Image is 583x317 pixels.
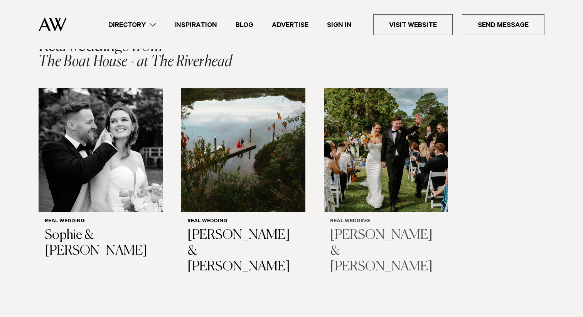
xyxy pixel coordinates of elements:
h6: Real Wedding [45,218,157,225]
swiper-slide: 2 / 3 [181,88,305,281]
swiper-slide: 1 / 3 [39,88,163,281]
a: Visit Website [373,14,453,35]
h3: Sophie & [PERSON_NAME] [45,228,157,259]
a: Send Message [462,14,544,35]
img: Real Wedding | Sophie & Mitch [39,88,163,212]
a: Directory [99,20,165,30]
a: Real Wedding | Samantha & Kevin Real Wedding [PERSON_NAME] & [PERSON_NAME] [181,88,305,281]
h3: [PERSON_NAME] & [PERSON_NAME] [187,228,299,275]
h6: Real Wedding [330,218,442,225]
img: Real Wedding | Wes & Phoebe [324,88,448,212]
a: Blog [226,20,263,30]
img: Auckland Weddings Logo [39,17,67,32]
swiper-slide: 3 / 3 [324,88,448,281]
img: Real Wedding | Samantha & Kevin [181,88,305,212]
a: Inspiration [165,20,226,30]
a: Real Wedding | Wes & Phoebe Real Wedding [PERSON_NAME] & [PERSON_NAME] [324,88,448,281]
a: Advertise [263,20,318,30]
h2: The Boat House - at The Riverhead [39,39,232,70]
h3: [PERSON_NAME] & [PERSON_NAME] [330,228,442,275]
a: Sign In [318,20,361,30]
a: Real Wedding | Sophie & Mitch Real Wedding Sophie & [PERSON_NAME] [39,88,163,265]
h6: Real Wedding [187,218,299,225]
